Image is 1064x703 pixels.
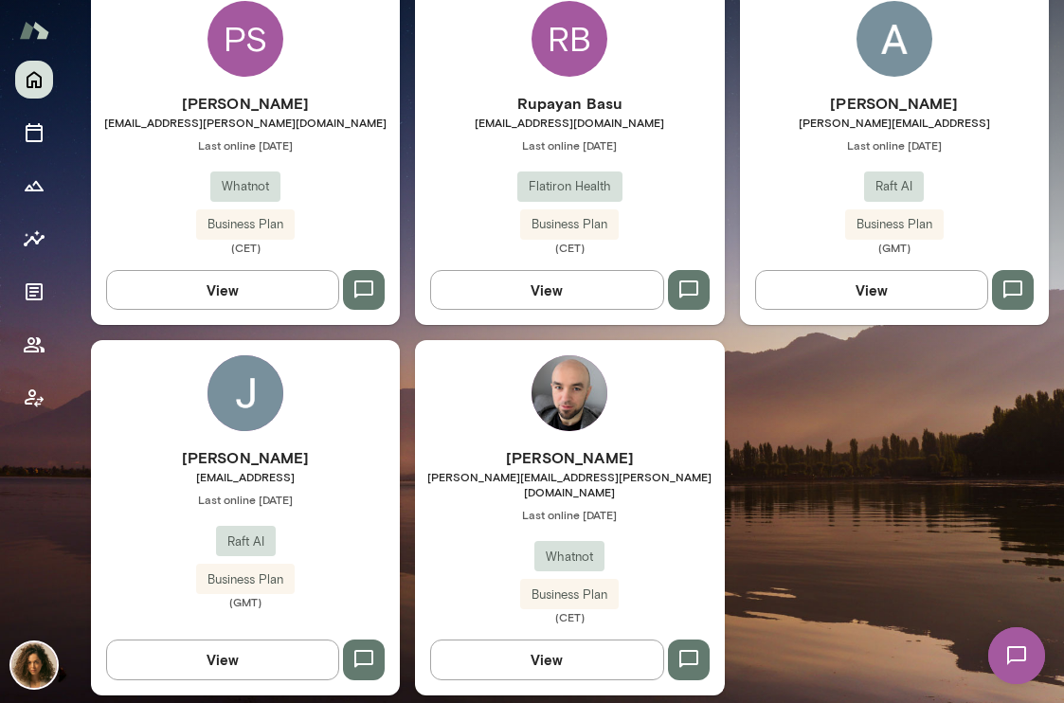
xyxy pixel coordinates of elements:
[207,1,283,77] div: PS
[15,61,53,99] button: Home
[196,215,295,234] span: Business Plan
[91,594,400,609] span: (GMT)
[15,167,53,205] button: Growth Plan
[740,137,1049,153] span: Last online [DATE]
[15,220,53,258] button: Insights
[415,469,724,499] span: [PERSON_NAME][EMAIL_ADDRESS][PERSON_NAME][DOMAIN_NAME]
[415,92,724,115] h6: Rupayan Basu
[740,240,1049,255] span: (GMT)
[415,137,724,153] span: Last online [DATE]
[415,240,724,255] span: (CET)
[517,177,622,196] span: Flatiron Health
[857,1,932,77] img: Akarsh Khatagalli
[19,12,49,48] img: Mento
[534,548,604,567] span: Whatnot
[15,379,53,417] button: Client app
[430,640,663,679] button: View
[196,570,295,589] span: Business Plan
[15,114,53,152] button: Sessions
[91,92,400,115] h6: [PERSON_NAME]
[755,270,988,310] button: View
[91,492,400,507] span: Last online [DATE]
[864,177,924,196] span: Raft AI
[520,586,619,604] span: Business Plan
[207,355,283,431] img: Jack Taylor
[11,642,57,688] img: Najla Elmachtoub
[532,1,607,77] div: RB
[91,115,400,130] span: [EMAIL_ADDRESS][PERSON_NAME][DOMAIN_NAME]
[15,273,53,311] button: Documents
[15,326,53,364] button: Members
[415,609,724,624] span: (CET)
[532,355,607,431] img: Karol Gil
[845,215,944,234] span: Business Plan
[415,446,724,469] h6: [PERSON_NAME]
[740,115,1049,130] span: [PERSON_NAME][EMAIL_ADDRESS]
[216,532,276,551] span: Raft AI
[415,507,724,522] span: Last online [DATE]
[91,469,400,484] span: [EMAIL_ADDRESS]
[520,215,619,234] span: Business Plan
[740,92,1049,115] h6: [PERSON_NAME]
[91,446,400,469] h6: [PERSON_NAME]
[91,240,400,255] span: (CET)
[430,270,663,310] button: View
[91,137,400,153] span: Last online [DATE]
[106,270,339,310] button: View
[106,640,339,679] button: View
[415,115,724,130] span: [EMAIL_ADDRESS][DOMAIN_NAME]
[210,177,280,196] span: Whatnot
